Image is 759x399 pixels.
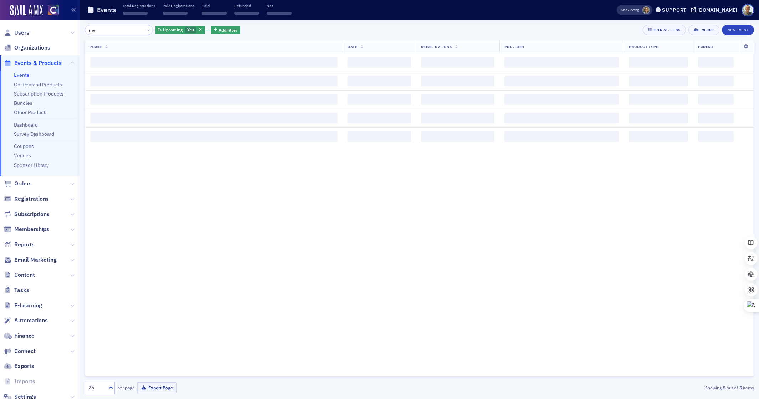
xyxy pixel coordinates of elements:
[699,28,714,32] div: Export
[421,113,494,123] span: ‌
[698,76,734,86] span: ‌
[85,25,153,35] input: Search…
[421,94,494,105] span: ‌
[14,180,32,188] span: Orders
[4,225,49,233] a: Memberships
[643,25,686,35] button: Bulk Actions
[14,241,35,249] span: Reports
[234,3,259,8] p: Refunded
[90,94,338,105] span: ‌
[211,26,240,35] button: AddFilter
[4,362,34,370] a: Exports
[219,27,237,33] span: Add Filter
[14,72,29,78] a: Events
[722,384,727,391] strong: 5
[691,7,740,12] button: [DOMAIN_NAME]
[629,44,658,49] span: Product Type
[4,271,35,279] a: Content
[698,131,734,142] span: ‌
[348,44,357,49] span: Date
[14,210,50,218] span: Subscriptions
[4,347,36,355] a: Connect
[14,59,62,67] span: Events & Products
[4,302,42,310] a: E-Learning
[742,4,754,16] span: Profile
[698,94,734,105] span: ‌
[14,225,49,233] span: Memberships
[14,91,63,97] a: Subscription Products
[14,109,48,116] a: Other Products
[348,94,411,105] span: ‌
[14,152,31,159] a: Venues
[504,131,619,142] span: ‌
[629,131,688,142] span: ‌
[14,286,29,294] span: Tasks
[722,25,754,35] button: New Event
[698,57,734,68] span: ‌
[4,332,35,340] a: Finance
[14,378,35,385] span: Imports
[155,26,205,35] div: Yes
[158,27,183,32] span: Is Upcoming
[536,384,754,391] div: Showing out of items
[4,286,29,294] a: Tasks
[629,113,688,123] span: ‌
[90,113,338,123] span: ‌
[348,131,411,142] span: ‌
[234,12,259,15] span: ‌
[202,12,227,15] span: ‌
[629,57,688,68] span: ‌
[504,76,619,86] span: ‌
[421,76,494,86] span: ‌
[653,28,681,32] div: Bulk Actions
[14,162,49,168] a: Sponsor Library
[10,5,43,16] img: SailAMX
[4,195,49,203] a: Registrations
[97,6,116,14] h1: Events
[43,5,59,17] a: View Homepage
[137,382,177,393] button: Export Page
[14,302,42,310] span: E-Learning
[348,57,411,68] span: ‌
[629,94,688,105] span: ‌
[123,12,148,15] span: ‌
[504,94,619,105] span: ‌
[421,44,452,49] span: Registrations
[688,25,719,35] button: Export
[187,27,194,32] span: Yes
[14,195,49,203] span: Registrations
[117,384,135,391] label: per page
[4,44,50,52] a: Organizations
[14,362,34,370] span: Exports
[504,113,619,123] span: ‌
[698,44,714,49] span: Format
[163,12,188,15] span: ‌
[14,81,62,88] a: On-Demand Products
[4,317,48,324] a: Automations
[90,44,102,49] span: Name
[621,7,639,12] span: Viewing
[202,3,227,8] p: Paid
[348,76,411,86] span: ‌
[145,26,152,33] button: ×
[4,378,35,385] a: Imports
[4,210,50,218] a: Subscriptions
[14,122,38,128] a: Dashboard
[4,29,29,37] a: Users
[90,57,338,68] span: ‌
[14,44,50,52] span: Organizations
[14,332,35,340] span: Finance
[14,271,35,279] span: Content
[421,131,494,142] span: ‌
[642,6,650,14] span: Lindsay Moore
[621,7,627,12] div: Also
[4,256,57,264] a: Email Marketing
[348,113,411,123] span: ‌
[738,384,743,391] strong: 5
[4,241,35,249] a: Reports
[14,256,57,264] span: Email Marketing
[697,7,737,13] div: [DOMAIN_NAME]
[267,12,292,15] span: ‌
[14,143,34,149] a: Coupons
[88,384,104,392] div: 25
